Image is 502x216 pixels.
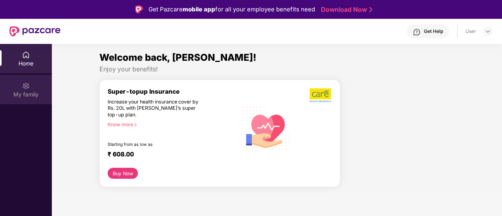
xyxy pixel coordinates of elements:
span: right [133,123,137,127]
a: Download Now [321,5,370,14]
div: Get Pazcare for all your employee benefits need [148,5,315,14]
div: Know more [108,122,234,127]
span: Welcome back, [PERSON_NAME]! [99,52,256,63]
img: svg+xml;base64,PHN2ZyBpZD0iRHJvcGRvd24tMzJ4MzIiIHhtbG5zPSJodHRwOi8vd3d3LnczLm9yZy8yMDAwL3N2ZyIgd2... [485,28,491,34]
div: Get Help [424,28,443,34]
div: Enjoy your benefits! [99,65,454,73]
div: User [465,28,476,34]
img: Logo [135,5,143,13]
div: Increase your health insurance cover by Rs. 20L with [PERSON_NAME]’s super top-up plan. [108,99,205,118]
img: svg+xml;base64,PHN2ZyB3aWR0aD0iMjAiIGhlaWdodD0iMjAiIHZpZXdCb3g9IjAgMCAyMCAyMCIgZmlsbD0ibm9uZSIgeG... [22,82,30,90]
button: Buy Now [108,168,138,179]
img: svg+xml;base64,PHN2ZyB4bWxucz0iaHR0cDovL3d3dy53My5vcmcvMjAwMC9zdmciIHhtbG5zOnhsaW5rPSJodHRwOi8vd3... [238,99,295,156]
img: Stroke [369,5,372,14]
img: b5dec4f62d2307b9de63beb79f102df3.png [310,88,332,103]
div: Starting from as low as [108,142,205,147]
img: New Pazcare Logo [9,26,60,36]
div: ₹ 608.00 [108,151,231,160]
img: svg+xml;base64,PHN2ZyBpZD0iSGVscC0zMngzMiIgeG1sbnM9Imh0dHA6Ly93d3cudzMub3JnLzIwMDAvc3ZnIiB3aWR0aD... [413,28,421,36]
img: svg+xml;base64,PHN2ZyBpZD0iSG9tZSIgeG1sbnM9Imh0dHA6Ly93d3cudzMub3JnLzIwMDAvc3ZnIiB3aWR0aD0iMjAiIG... [22,51,30,59]
div: Super-topup Insurance [108,88,238,95]
strong: mobile app [183,5,215,13]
